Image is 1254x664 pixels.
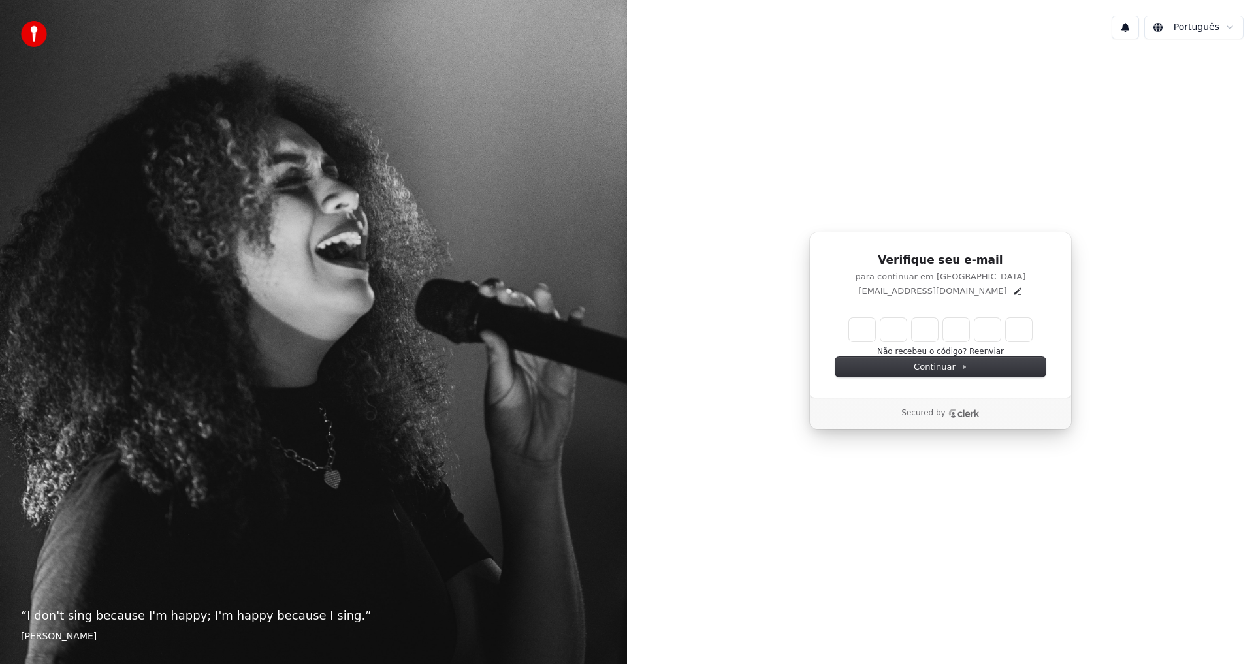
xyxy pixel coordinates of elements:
[835,357,1046,377] button: Continuar
[21,630,606,643] footer: [PERSON_NAME]
[914,361,967,373] span: Continuar
[849,318,1032,341] input: Enter verification code
[1012,286,1023,296] button: Edit
[835,271,1046,283] p: para continuar em [GEOGRAPHIC_DATA]
[901,408,945,419] p: Secured by
[877,347,1004,357] button: Não recebeu o código? Reenviar
[858,285,1006,297] p: [EMAIL_ADDRESS][DOMAIN_NAME]
[835,253,1046,268] h1: Verifique seu e-mail
[21,607,606,625] p: “ I don't sing because I'm happy; I'm happy because I sing. ”
[948,409,980,418] a: Clerk logo
[21,21,47,47] img: youka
